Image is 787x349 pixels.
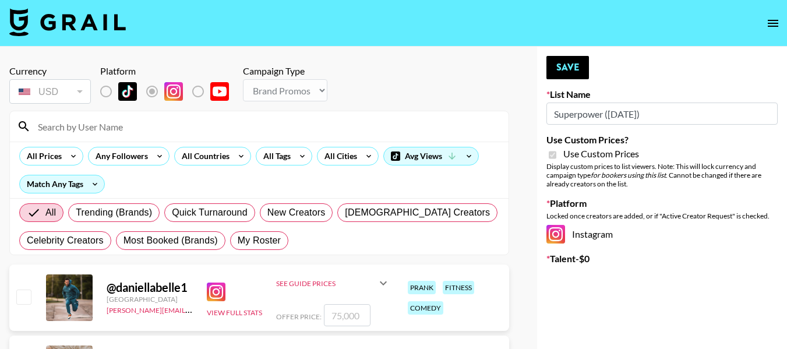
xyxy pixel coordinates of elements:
img: Grail Talent [9,8,126,36]
div: USD [12,82,89,102]
span: My Roster [238,234,281,248]
div: All Countries [175,147,232,165]
div: Display custom prices to list viewers. Note: This will lock currency and campaign type . Cannot b... [546,162,778,188]
div: Locked once creators are added, or if "Active Creator Request" is checked. [546,211,778,220]
div: Platform [100,65,238,77]
label: Talent - $ 0 [546,253,778,265]
img: Instagram [164,82,183,101]
div: Currency is locked to USD [9,77,91,106]
span: All [45,206,56,220]
span: Use Custom Prices [563,148,639,160]
input: 75,000 [324,304,370,326]
img: TikTok [118,82,137,101]
img: Instagram [207,283,225,301]
div: Currency [9,65,91,77]
div: See Guide Prices [276,279,376,288]
em: for bookers using this list [591,171,666,179]
span: Offer Price: [276,312,322,321]
button: Save [546,56,589,79]
div: Avg Views [384,147,478,165]
span: Celebrity Creators [27,234,104,248]
span: Most Booked (Brands) [123,234,218,248]
div: See Guide Prices [276,269,390,297]
span: New Creators [267,206,326,220]
div: Instagram [546,225,778,244]
div: [GEOGRAPHIC_DATA] [107,295,193,304]
div: All Prices [20,147,64,165]
div: prank [408,281,436,294]
span: Trending (Brands) [76,206,152,220]
input: Search by User Name [31,117,502,136]
span: Quick Turnaround [172,206,248,220]
a: [PERSON_NAME][EMAIL_ADDRESS][DOMAIN_NAME] [107,304,279,315]
div: @ daniellabelle1 [107,280,193,295]
div: fitness [443,281,474,294]
label: List Name [546,89,778,100]
div: Campaign Type [243,65,327,77]
img: YouTube [210,82,229,101]
div: List locked to Instagram. [100,79,238,104]
button: open drawer [761,12,785,35]
div: comedy [408,301,443,315]
div: All Cities [317,147,359,165]
div: All Tags [256,147,293,165]
label: Use Custom Prices? [546,134,778,146]
label: Platform [546,198,778,209]
div: Match Any Tags [20,175,104,193]
span: [DEMOGRAPHIC_DATA] Creators [345,206,490,220]
img: Instagram [546,225,565,244]
button: View Full Stats [207,308,262,317]
div: Any Followers [89,147,150,165]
